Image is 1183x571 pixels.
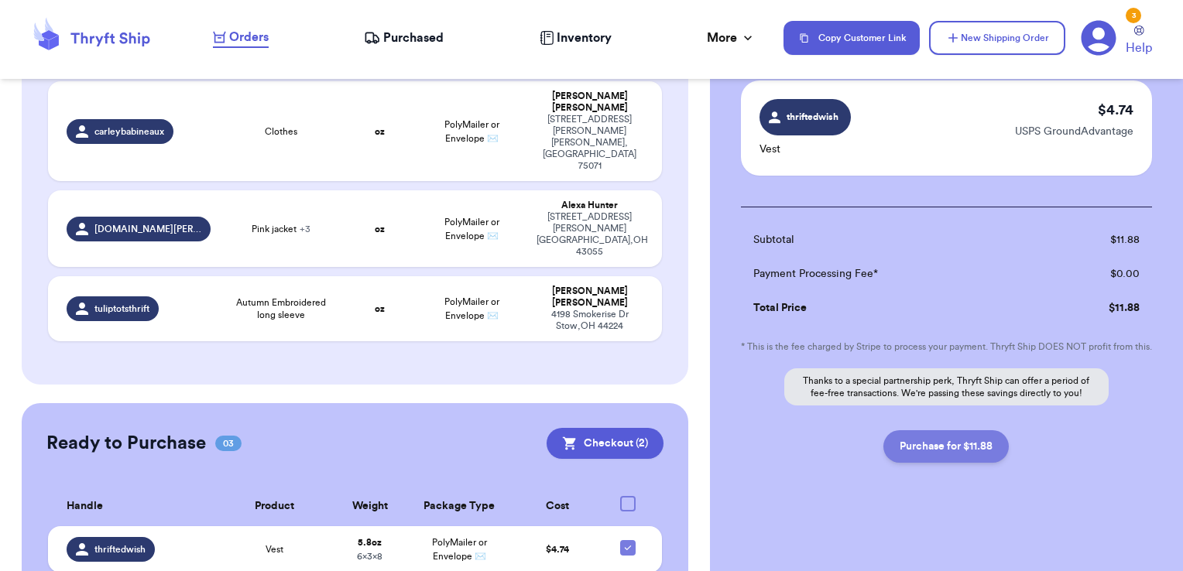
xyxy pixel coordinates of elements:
span: Clothes [265,125,297,138]
td: Subtotal [741,223,1041,257]
div: 4198 Smokerise Dr Stow , OH 44224 [537,309,644,332]
span: Inventory [557,29,612,47]
span: PolyMailer or Envelope ✉️ [432,538,487,561]
span: tuliptotsthrift [94,303,149,315]
th: Package Type [406,487,513,526]
button: New Shipping Order [929,21,1065,55]
button: Checkout (2) [547,428,664,459]
strong: oz [375,304,385,313]
span: PolyMailer or Envelope ✉️ [444,297,499,320]
a: Help [1126,26,1152,57]
strong: oz [375,127,385,136]
a: 3 [1081,20,1116,56]
span: 6 x 3 x 8 [357,552,382,561]
span: Pink jacket [252,223,310,235]
p: USPS GroundAdvantage [1015,124,1133,139]
button: Purchase for $11.88 [883,430,1009,463]
p: Vest [760,142,851,157]
div: Alexa Hunter [537,200,644,211]
td: $ 11.88 [1041,223,1152,257]
span: 03 [215,436,242,451]
td: Payment Processing Fee* [741,257,1041,291]
div: [STREET_ADDRESS][PERSON_NAME] [PERSON_NAME] , [GEOGRAPHIC_DATA] 75071 [537,114,644,172]
th: Cost [513,487,603,526]
span: Help [1126,39,1152,57]
span: carleybabineaux [94,125,164,138]
div: [PERSON_NAME] [PERSON_NAME] [537,91,644,114]
span: Orders [229,28,269,46]
td: $ 11.88 [1041,291,1152,325]
strong: 5.8 oz [358,538,382,547]
div: 3 [1126,8,1141,23]
span: + 3 [300,224,310,234]
span: Purchased [383,29,444,47]
p: * This is the fee charged by Stripe to process your payment. Thryft Ship DOES NOT profit from this. [741,340,1152,353]
td: $ 0.00 [1041,257,1152,291]
strong: oz [375,224,385,234]
span: $ 4.74 [546,545,569,554]
span: thriftedwish [94,543,146,556]
div: [STREET_ADDRESS][PERSON_NAME] [GEOGRAPHIC_DATA] , OH 43055 [537,211,644,258]
th: Weight [334,487,405,526]
th: Product [214,487,334,526]
span: PolyMailer or Envelope ✉️ [444,217,499,241]
button: Copy Customer Link [784,21,920,55]
a: Orders [213,28,269,48]
a: Purchased [364,29,444,47]
span: Autumn Embroidered long sleeve [229,296,334,321]
span: Handle [67,498,103,515]
h2: Ready to Purchase [46,431,206,456]
div: More [707,29,756,47]
span: PolyMailer or Envelope ✉️ [444,120,499,143]
span: thriftedwish [785,110,840,124]
p: $ 4.74 [1098,99,1133,121]
span: Vest [266,543,283,556]
div: [PERSON_NAME] [PERSON_NAME] [537,285,644,309]
span: [DOMAIN_NAME][PERSON_NAME] [94,223,201,235]
p: Thanks to a special partnership perk, Thryft Ship can offer a period of fee-free transactions. We... [784,368,1109,405]
a: Inventory [540,29,612,47]
td: Total Price [741,291,1041,325]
